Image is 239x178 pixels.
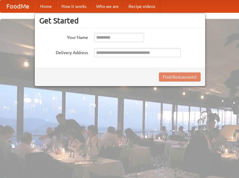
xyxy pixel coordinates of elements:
[39,48,88,56] label: Delivery Address
[39,33,88,40] label: Your Name
[39,16,201,25] h3: Get Started
[159,72,201,82] button: Find Restaurants!
[35,0,57,12] a: Home
[91,0,124,12] a: Who we are
[124,0,160,12] a: Recipe videos
[57,0,91,12] a: How it works
[0,0,35,12] a: FoodMe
